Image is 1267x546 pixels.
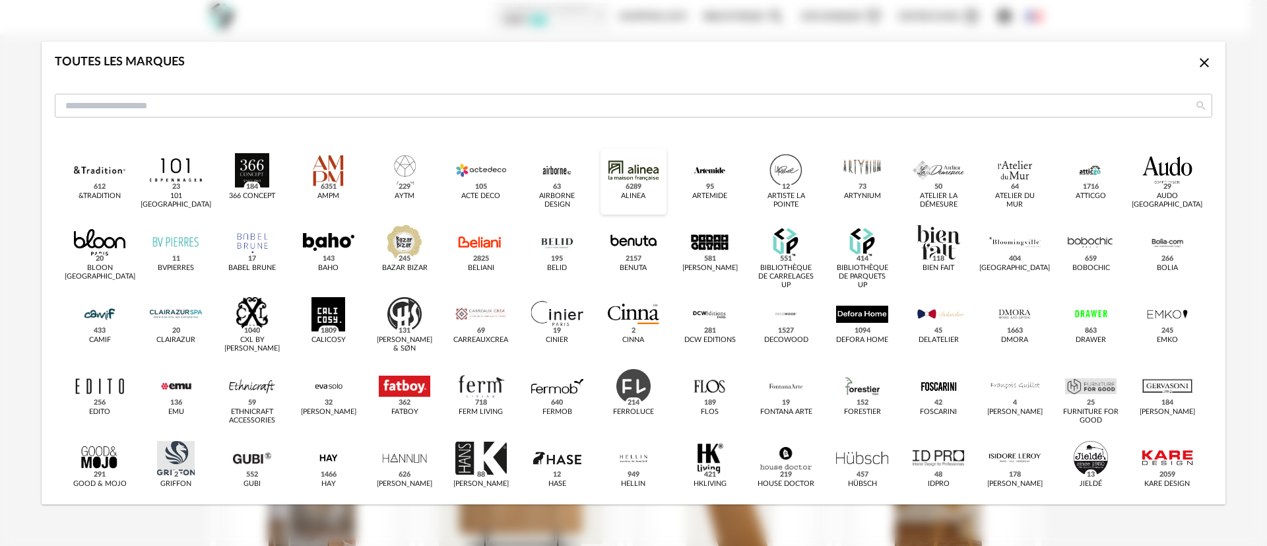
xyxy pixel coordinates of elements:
div: Delatelier [919,336,959,345]
span: 1809 [318,325,339,336]
div: Bibliothèque de Carrelages UP [758,264,815,290]
div: Forestier [844,408,881,417]
span: 2059 [1157,469,1177,480]
div: AYTM [395,192,414,201]
div: Hübsch [848,480,877,489]
span: 136 [168,397,184,408]
div: Belid [547,264,567,273]
span: 195 [549,254,566,264]
span: 414 [854,254,870,264]
span: 659 [1083,254,1099,264]
div: Bazar Bizar [382,264,428,273]
span: 13 [1085,469,1097,480]
div: Artynium [844,192,881,201]
span: 48 [932,469,945,480]
span: 1663 [1004,325,1025,336]
span: 12 [551,469,564,480]
span: Close icon [1196,57,1212,69]
span: 552 [244,469,261,480]
span: 19 [551,325,564,336]
div: Alinea [621,192,645,201]
span: 433 [92,325,108,336]
span: 229 [397,182,413,192]
div: Emu [168,408,184,417]
div: Cinier [546,336,568,345]
span: 20 [94,254,106,264]
span: 281 [701,325,718,336]
div: BLOON [GEOGRAPHIC_DATA] [65,264,135,281]
span: 23 [170,182,182,192]
div: Drawer [1076,336,1106,345]
div: EMKO [1157,336,1178,345]
span: 291 [92,469,108,480]
span: 69 [474,325,487,336]
span: 63 [551,182,564,192]
span: 6289 [623,182,643,192]
span: 1527 [776,325,796,336]
span: 2825 [471,254,491,264]
div: Edito [89,408,110,417]
span: 184 [1159,397,1175,408]
div: [PERSON_NAME] & Søn [376,336,434,353]
div: Good & Mojo [73,480,127,489]
span: 95 [703,182,716,192]
div: Defora Home [836,336,888,345]
span: 105 [472,182,489,192]
span: 131 [397,325,413,336]
div: CAMIF [89,336,111,345]
div: Calicosy [311,336,346,345]
div: Atticgo [1076,192,1106,201]
div: Dmora [1001,336,1028,345]
span: 17 [246,254,259,264]
span: 1716 [1081,182,1101,192]
div: Artemide [692,192,727,201]
div: Artiste La Pointe [758,192,815,209]
span: 245 [1159,325,1175,336]
span: 143 [320,254,337,264]
div: Ethnicraft Accessories [224,408,281,425]
div: DCW Editions [684,336,736,345]
div: Furniture for Good [1062,408,1120,425]
div: [PERSON_NAME] [682,264,738,273]
span: 25 [1085,397,1097,408]
div: [PERSON_NAME] [377,480,432,489]
span: 640 [549,397,566,408]
div: 366 Concept [229,192,275,201]
span: 863 [1083,325,1099,336]
span: 50 [932,182,945,192]
div: &tradition [79,192,121,201]
div: Ferm Living [459,408,503,417]
div: [PERSON_NAME] [301,408,356,417]
div: [PERSON_NAME] [987,408,1043,417]
span: 421 [701,469,718,480]
div: 101 [GEOGRAPHIC_DATA] [141,192,211,209]
div: Benuta [620,264,647,273]
span: 266 [1159,254,1175,264]
div: Airborne Design [529,192,586,209]
div: dialog [42,42,1225,504]
span: 457 [854,469,870,480]
div: Gubi [244,480,261,489]
div: [GEOGRAPHIC_DATA] [979,264,1050,273]
span: 1094 [852,325,872,336]
span: 45 [932,325,945,336]
span: 11 [170,254,182,264]
span: 214 [625,397,641,408]
div: IDPRO [928,480,950,489]
div: BVpierres [158,264,194,273]
span: 4 [1010,397,1019,408]
div: Hellin [621,480,645,489]
span: 2 [629,325,637,336]
span: 152 [854,397,870,408]
span: 178 [1006,469,1023,480]
span: 88 [474,469,487,480]
div: Foscarini [920,408,957,417]
span: 362 [397,397,413,408]
div: Babel Brune [228,264,276,273]
span: 2157 [623,254,643,264]
span: 2 [172,469,180,480]
span: 6351 [318,182,339,192]
div: Kare Design [1144,480,1190,489]
span: 718 [472,397,489,408]
div: Flos [701,408,719,417]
